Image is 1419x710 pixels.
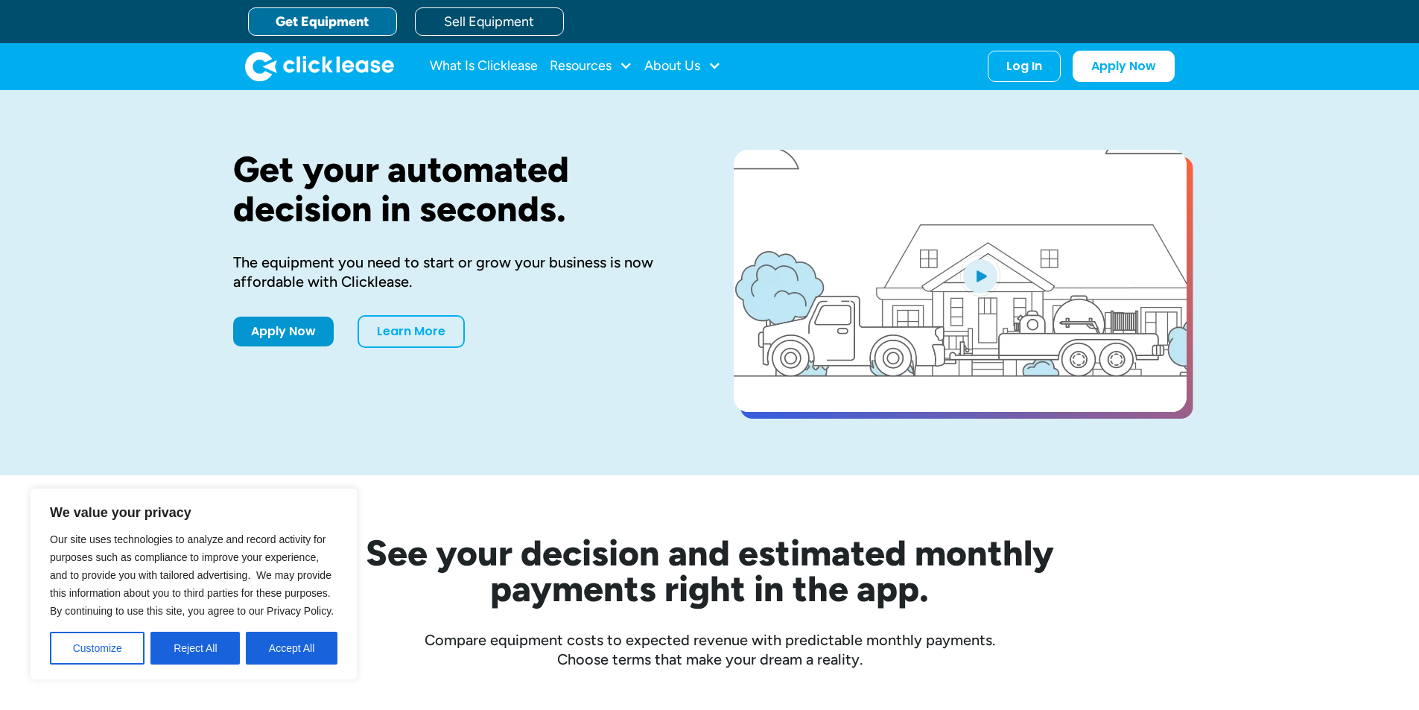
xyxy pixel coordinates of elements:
div: The equipment you need to start or grow your business is now affordable with Clicklease. [233,253,686,291]
div: Compare equipment costs to expected revenue with predictable monthly payments. Choose terms that ... [233,630,1187,669]
a: Apply Now [1073,51,1175,82]
button: Accept All [246,632,337,665]
h2: See your decision and estimated monthly payments right in the app. [293,535,1127,606]
div: Resources [550,51,632,81]
a: Apply Now [233,317,334,346]
a: open lightbox [734,150,1187,412]
div: Log In [1006,59,1042,74]
a: Sell Equipment [415,7,564,36]
img: Blue play button logo on a light blue circular background [960,255,1000,297]
button: Customize [50,632,145,665]
a: What Is Clicklease [430,51,538,81]
p: We value your privacy [50,504,337,522]
div: About Us [644,51,721,81]
a: Get Equipment [248,7,397,36]
img: Clicklease logo [245,51,394,81]
h1: Get your automated decision in seconds. [233,150,686,229]
a: Learn More [358,315,465,348]
span: Our site uses technologies to analyze and record activity for purposes such as compliance to impr... [50,533,334,617]
div: We value your privacy [30,488,358,680]
button: Reject All [150,632,240,665]
a: home [245,51,394,81]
